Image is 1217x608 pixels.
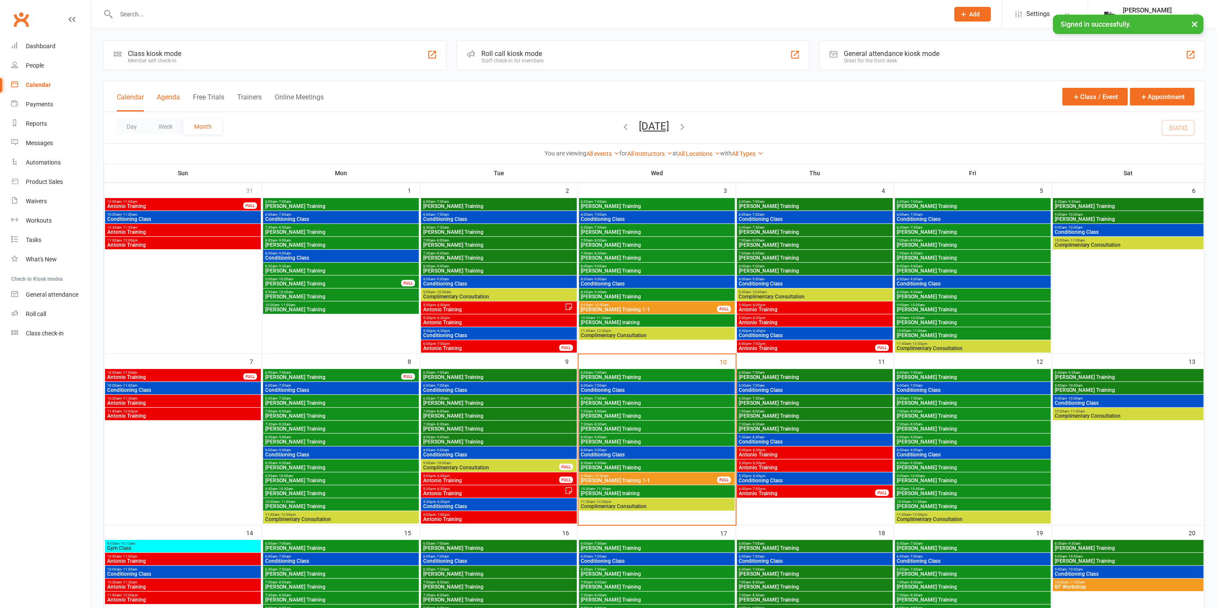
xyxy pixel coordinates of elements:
[897,307,1049,312] span: [PERSON_NAME] Training
[581,239,733,242] span: 7:00am
[107,242,259,248] span: Antonio Training
[752,316,766,320] span: - 6:30pm
[435,251,449,255] span: - 8:30am
[587,150,620,157] a: All events
[11,211,91,230] a: Workouts
[882,183,894,197] div: 4
[639,120,669,132] button: [DATE]
[721,150,732,157] strong: with
[739,230,891,235] span: [PERSON_NAME] Training
[436,329,450,333] span: - 6:30pm
[423,277,575,281] span: 8:00am
[751,290,767,294] span: - 10:00am
[121,213,137,217] span: - 11:00am
[11,324,91,343] a: Class kiosk mode
[752,303,766,307] span: - 6:00pm
[423,316,575,320] span: 5:30pm
[436,342,450,346] span: - 7:00pm
[265,264,417,268] span: 8:30am
[739,281,891,286] span: Conditioning Class
[277,264,291,268] span: - 9:30am
[275,93,324,112] button: Online Meetings
[1040,183,1052,197] div: 5
[107,204,244,209] span: Antonio Training
[593,251,607,255] span: - 8:30am
[107,226,259,230] span: 10:30am
[897,316,1049,320] span: 9:30am
[1130,88,1195,105] button: Appointment
[481,50,544,58] div: Roll call kiosk mode
[157,93,180,112] button: Agenda
[593,303,609,307] span: - 10:30am
[752,342,766,346] span: - 7:00pm
[909,251,923,255] span: - 8:30am
[739,242,891,248] span: [PERSON_NAME] Training
[1123,14,1172,22] div: The Weight Rm
[969,11,980,18] span: Add
[246,183,262,197] div: 31
[739,316,891,320] span: 5:30pm
[739,217,891,222] span: Conditioning Class
[423,204,575,209] span: [PERSON_NAME] Training
[909,239,923,242] span: - 8:00am
[11,285,91,304] a: General attendance kiosk mode
[739,294,891,299] span: Complimentary Consultation
[739,320,891,325] span: Antonio Training
[751,251,765,255] span: - 8:30am
[435,226,449,230] span: - 7:30am
[423,242,575,248] span: [PERSON_NAME] Training
[423,230,575,235] span: [PERSON_NAME] Training
[593,277,607,281] span: - 9:00am
[1067,200,1081,204] span: - 9:30am
[911,342,928,346] span: - 12:00pm
[581,307,718,312] span: [PERSON_NAME] Training 1-1
[581,294,733,299] span: [PERSON_NAME] Training
[423,307,565,312] span: Antonio Training
[121,239,138,242] span: - 12:00pm
[739,239,891,242] span: 7:00am
[423,255,575,261] span: [PERSON_NAME] Training
[897,268,1049,273] span: [PERSON_NAME] Training
[26,310,46,317] div: Roll call
[581,255,733,261] span: [PERSON_NAME] Training
[265,230,417,235] span: [PERSON_NAME] Training
[26,140,53,146] div: Messages
[265,294,417,299] span: [PERSON_NAME] Training
[751,213,765,217] span: - 7:00am
[26,43,56,50] div: Dashboard
[545,150,587,157] strong: You are viewing
[593,226,607,230] span: - 7:30am
[265,200,417,204] span: 6:00am
[265,303,417,307] span: 10:00am
[148,119,183,134] button: Week
[265,251,417,255] span: 8:00am
[724,183,736,197] div: 3
[752,329,766,333] span: - 6:30pm
[435,213,449,217] span: - 7:00am
[566,354,578,368] div: 9
[277,239,291,242] span: - 9:00am
[751,264,765,268] span: - 9:00am
[1055,204,1202,209] span: [PERSON_NAME] Training
[739,268,891,273] span: [PERSON_NAME] Training
[1055,213,1202,217] span: 9:00am
[265,217,417,222] span: Conditioning Class
[739,342,876,346] span: 6:00pm
[1036,354,1052,368] div: 12
[11,114,91,133] a: Reports
[435,239,449,242] span: - 8:00am
[11,133,91,153] a: Messages
[423,329,575,333] span: 5:30pm
[739,200,891,204] span: 6:00am
[11,250,91,269] a: What's New
[183,119,223,134] button: Month
[104,164,262,182] th: Sun
[265,204,417,209] span: [PERSON_NAME] Training
[277,213,291,217] span: - 7:00am
[897,346,1049,351] span: Complimentary Consultation
[739,204,891,209] span: [PERSON_NAME] Training
[1061,20,1131,28] span: Signed in successfully.
[739,226,891,230] span: 6:30am
[11,304,91,324] a: Roll call
[578,164,736,182] th: Wed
